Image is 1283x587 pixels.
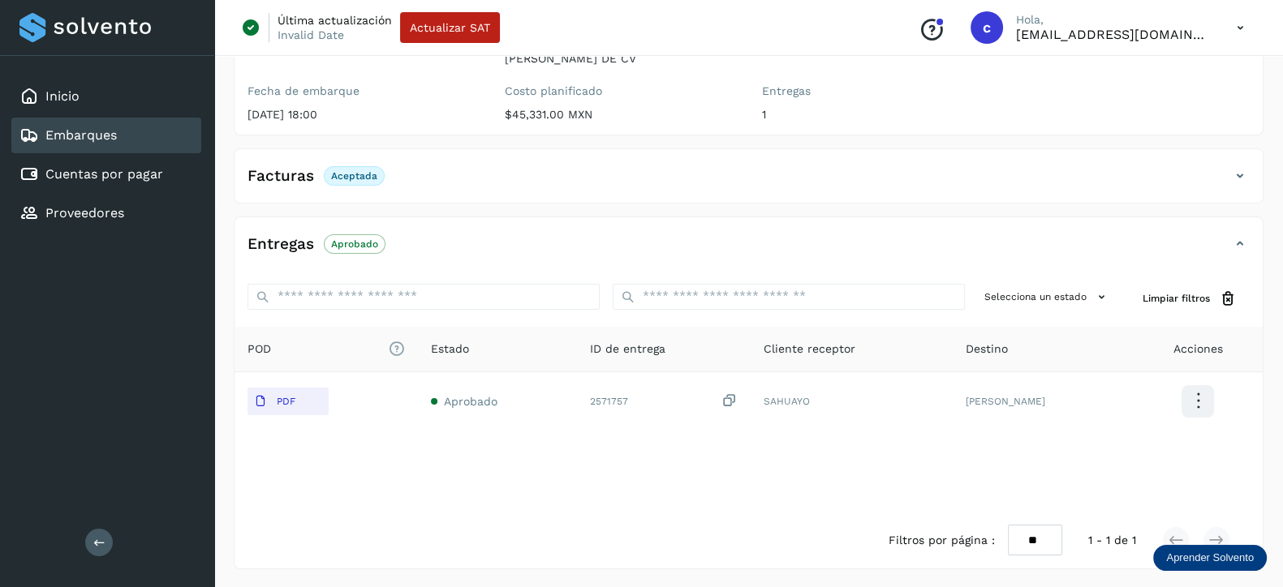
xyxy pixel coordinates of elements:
p: Última actualización [278,13,392,28]
a: Embarques [45,127,117,143]
div: Aprender Solvento [1153,545,1267,571]
div: 2571757 [590,392,738,409]
span: Actualizar SAT [410,22,490,33]
h4: Facturas [248,167,314,186]
p: Invalid Date [278,28,344,42]
span: POD [248,341,405,358]
p: 1 [762,108,993,122]
div: Proveedores [11,195,201,231]
h4: Entregas [248,235,314,254]
td: [PERSON_NAME] [953,372,1134,431]
div: Inicio [11,79,201,114]
span: Filtros por página : [889,532,995,549]
p: Hola, [1016,13,1211,27]
span: Estado [431,341,469,358]
label: Fecha de embarque [248,84,479,98]
a: Proveedores [45,205,124,221]
span: Aprobado [444,395,497,408]
span: Destino [966,341,1008,358]
a: Inicio [45,88,80,104]
p: [DATE] 18:00 [248,108,479,122]
button: Limpiar filtros [1130,284,1250,314]
button: Selecciona un estado [978,284,1117,311]
span: 1 - 1 de 1 [1088,532,1136,549]
label: Entregas [762,84,993,98]
p: Aprender Solvento [1166,551,1254,564]
span: Acciones [1173,341,1223,358]
p: Aceptada [331,170,377,182]
span: Cliente receptor [764,341,855,358]
td: SAHUAYO [751,372,953,431]
button: Actualizar SAT [400,12,500,43]
p: PDF [277,396,295,407]
button: PDF [248,388,329,415]
label: Costo planificado [505,84,736,98]
div: FacturasAceptada [235,162,1263,203]
div: EntregasAprobado [235,230,1263,271]
p: Aprobado [331,238,378,250]
div: Cuentas por pagar [11,156,201,192]
span: Limpiar filtros [1143,291,1210,306]
p: calbor@niagarawater.com [1016,27,1211,42]
div: Embarques [11,118,201,153]
p: $45,331.00 MXN [505,108,736,122]
a: Cuentas por pagar [45,166,163,182]
span: ID de entrega [590,341,665,358]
